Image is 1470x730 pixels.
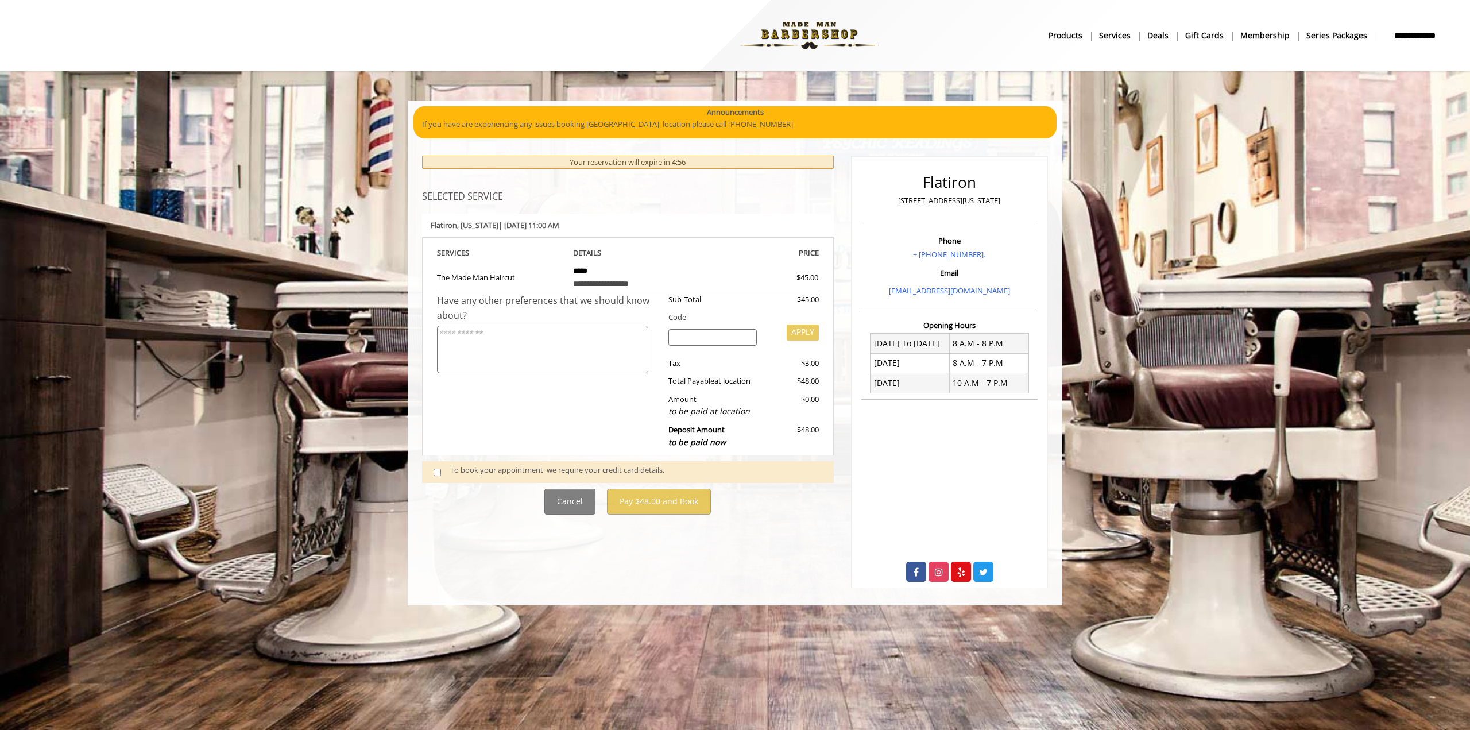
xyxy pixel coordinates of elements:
b: Services [1099,29,1131,42]
td: The Made Man Haircut [437,260,564,293]
td: 10 A.M - 7 P.M [949,373,1028,393]
th: DETAILS [564,246,692,260]
div: Tax [660,357,766,369]
b: Series packages [1306,29,1367,42]
div: Amount [660,393,766,418]
a: Productsproducts [1040,27,1091,44]
td: 8 A.M - 7 P.M [949,353,1028,373]
div: Your reservation will expire in 4:56 [422,156,834,169]
button: APPLY [787,325,819,341]
a: Series packagesSeries packages [1298,27,1376,44]
img: Made Man Barbershop logo [730,4,888,67]
h3: Phone [864,237,1035,245]
div: $48.00 [765,424,818,449]
h3: Opening Hours [861,321,1038,329]
button: Cancel [544,489,595,515]
td: [DATE] [871,353,950,373]
div: Sub-Total [660,293,766,306]
h3: SELECTED SERVICE [422,192,834,202]
div: to be paid at location [668,405,757,418]
div: Have any other preferences that we should know about? [437,293,660,323]
div: To book your appointment, we require your credit card details. [450,464,822,480]
span: S [465,248,469,258]
a: DealsDeals [1139,27,1177,44]
a: + [PHONE_NUMBER]. [913,249,985,260]
div: Code [660,311,819,323]
th: PRICE [691,246,819,260]
p: If you have are experiencing any issues booking [GEOGRAPHIC_DATA] location please call [PHONE_NUM... [422,118,1048,130]
button: Pay $48.00 and Book [607,489,711,515]
b: Deals [1147,29,1169,42]
a: [EMAIL_ADDRESS][DOMAIN_NAME] [889,285,1010,296]
b: Membership [1240,29,1290,42]
b: Announcements [707,106,764,118]
td: 8 A.M - 8 P.M [949,334,1028,353]
h3: Email [864,269,1035,277]
div: $3.00 [765,357,818,369]
div: Total Payable [660,375,766,387]
span: , [US_STATE] [457,220,498,230]
h2: Flatiron [864,174,1035,191]
span: at location [714,376,751,386]
a: ServicesServices [1091,27,1139,44]
div: $48.00 [765,375,818,387]
span: to be paid now [668,437,726,447]
b: Deposit Amount [668,424,726,447]
td: [DATE] [871,373,950,393]
a: MembershipMembership [1232,27,1298,44]
th: SERVICE [437,246,564,260]
div: $0.00 [765,393,818,418]
p: [STREET_ADDRESS][US_STATE] [864,195,1035,207]
div: $45.00 [765,293,818,306]
div: $45.00 [755,272,818,284]
a: Gift cardsgift cards [1177,27,1232,44]
td: [DATE] To [DATE] [871,334,950,353]
b: Flatiron | [DATE] 11:00 AM [431,220,559,230]
b: products [1049,29,1082,42]
b: gift cards [1185,29,1224,42]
